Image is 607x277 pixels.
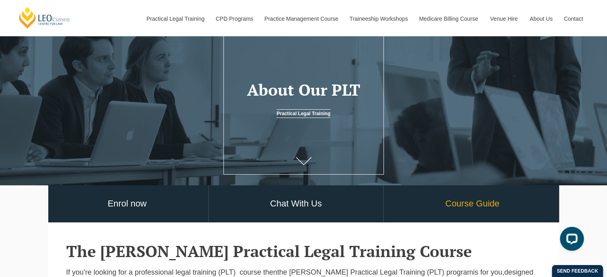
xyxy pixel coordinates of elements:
a: Venue Hire [484,2,524,36]
a: [PERSON_NAME] Centre for Law [18,6,71,29]
a: CPD Programs [210,2,258,36]
a: Contact [558,2,589,36]
a: Practical Legal Training [277,109,330,118]
iframe: LiveChat chat widget [554,224,587,257]
span: If you’re looking for a professional legal training (PLT) course then [66,268,277,276]
a: Medicare Billing Course [413,2,484,36]
span: the [PERSON_NAME] Practical Legal Training (PLT) program [277,268,473,276]
h2: The [PERSON_NAME] Practical Legal Training Course [66,242,541,260]
a: About Us [524,2,558,36]
a: Traineeship Workshops [344,2,413,36]
a: Enrol now [46,185,208,222]
a: Practical Legal Training [140,2,210,36]
a: Course Guide [384,185,561,222]
span: , [502,268,504,276]
a: Chat With Us [209,185,384,222]
a: Practice Management Course [259,2,344,36]
span: is for you [473,268,502,276]
h1: About Our PLT [231,81,376,98]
